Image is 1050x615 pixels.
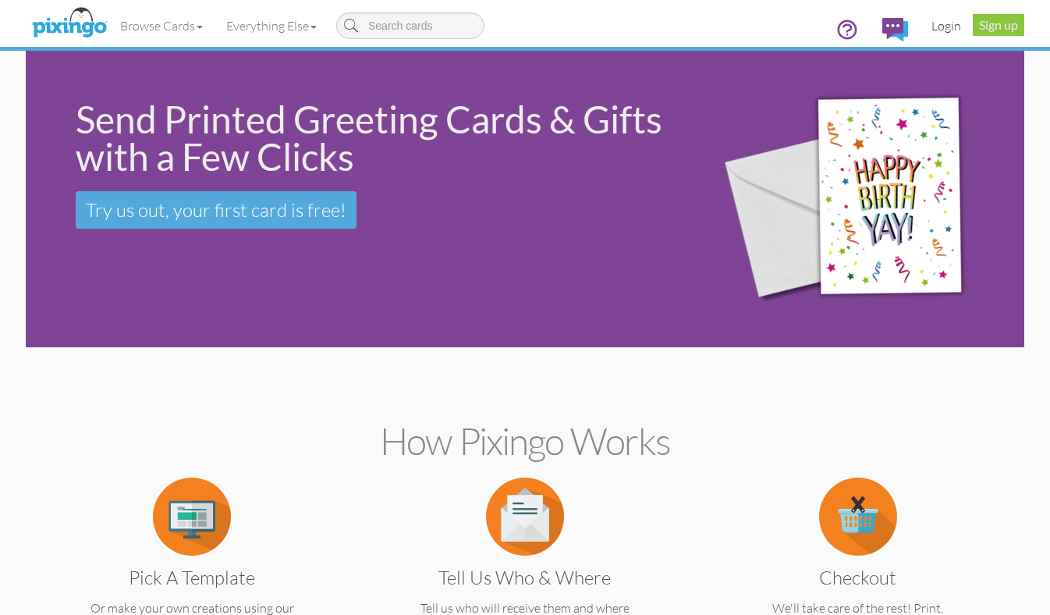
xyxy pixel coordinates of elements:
iframe: Chat [1049,614,1050,615]
img: item.alt [486,478,564,556]
a: Browse Cards [108,6,215,45]
img: item.alt [819,478,897,556]
img: item.alt [153,478,231,556]
a: Everything Else [215,6,328,45]
h3: Pick a Template [65,567,320,588]
h2: How Pixingo works [53,421,997,462]
img: comments.svg [882,18,908,41]
span: Try us out, your first card is free! [86,198,346,222]
div: Send Printed Greeting Cards & Gifts with a Few Clicks [76,101,679,176]
h3: Checkout [730,567,985,588]
a: Sign up [973,14,1024,36]
h3: Tell us Who & Where [397,567,652,588]
img: 942c5090-71ba-4bfc-9a92-ca782dcda692.png [701,55,1020,344]
input: Search cards [336,12,484,39]
img: pixingo logo [28,4,111,43]
a: Try us out, your first card is free! [76,191,357,229]
a: Login [920,6,973,45]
